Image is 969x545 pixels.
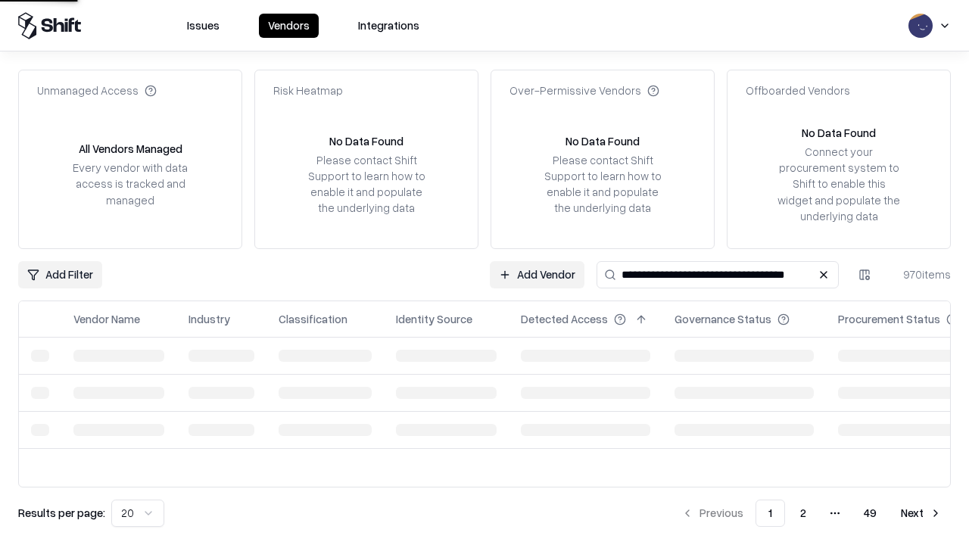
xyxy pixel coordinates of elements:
div: Please contact Shift Support to learn how to enable it and populate the underlying data [540,152,665,216]
button: 49 [852,500,889,527]
div: Every vendor with data access is tracked and managed [67,160,193,207]
div: No Data Found [329,133,403,149]
div: Procurement Status [838,311,940,327]
button: Add Filter [18,261,102,288]
div: Governance Status [675,311,771,327]
div: Detected Access [521,311,608,327]
div: Classification [279,311,347,327]
p: Results per page: [18,505,105,521]
button: 2 [788,500,818,527]
a: Add Vendor [490,261,584,288]
div: Please contact Shift Support to learn how to enable it and populate the underlying data [304,152,429,216]
div: Connect your procurement system to Shift to enable this widget and populate the underlying data [776,144,902,224]
button: Integrations [349,14,428,38]
div: All Vendors Managed [79,141,182,157]
button: 1 [756,500,785,527]
div: No Data Found [566,133,640,149]
div: 970 items [890,266,951,282]
button: Vendors [259,14,319,38]
div: Identity Source [396,311,472,327]
div: Unmanaged Access [37,83,157,98]
button: Next [892,500,951,527]
div: Risk Heatmap [273,83,343,98]
nav: pagination [672,500,951,527]
div: No Data Found [802,125,876,141]
div: Offboarded Vendors [746,83,850,98]
div: Over-Permissive Vendors [509,83,659,98]
button: Issues [178,14,229,38]
div: Industry [189,311,230,327]
div: Vendor Name [73,311,140,327]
